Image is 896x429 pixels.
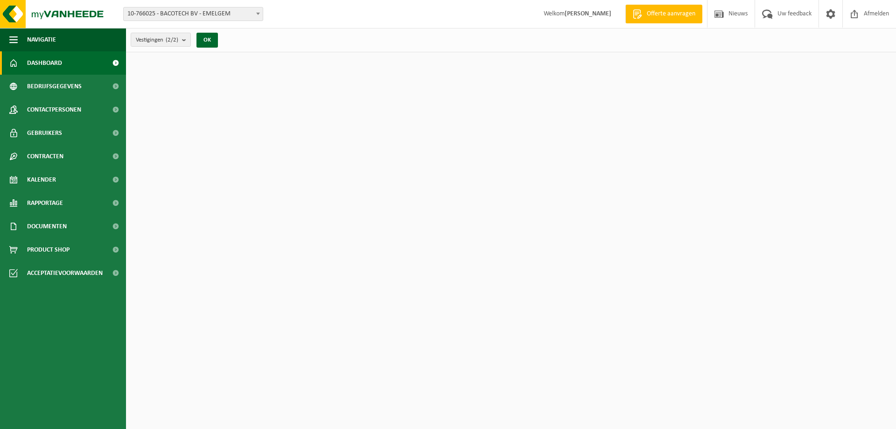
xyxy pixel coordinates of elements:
[27,191,63,215] span: Rapportage
[131,33,191,47] button: Vestigingen(2/2)
[27,168,56,191] span: Kalender
[27,238,70,261] span: Product Shop
[27,75,82,98] span: Bedrijfsgegevens
[27,28,56,51] span: Navigatie
[27,98,81,121] span: Contactpersonen
[124,7,263,21] span: 10-766025 - BACOTECH BV - EMELGEM
[644,9,698,19] span: Offerte aanvragen
[565,10,611,17] strong: [PERSON_NAME]
[27,145,63,168] span: Contracten
[27,51,62,75] span: Dashboard
[123,7,263,21] span: 10-766025 - BACOTECH BV - EMELGEM
[136,33,178,47] span: Vestigingen
[27,121,62,145] span: Gebruikers
[166,37,178,43] count: (2/2)
[196,33,218,48] button: OK
[27,215,67,238] span: Documenten
[625,5,702,23] a: Offerte aanvragen
[27,261,103,285] span: Acceptatievoorwaarden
